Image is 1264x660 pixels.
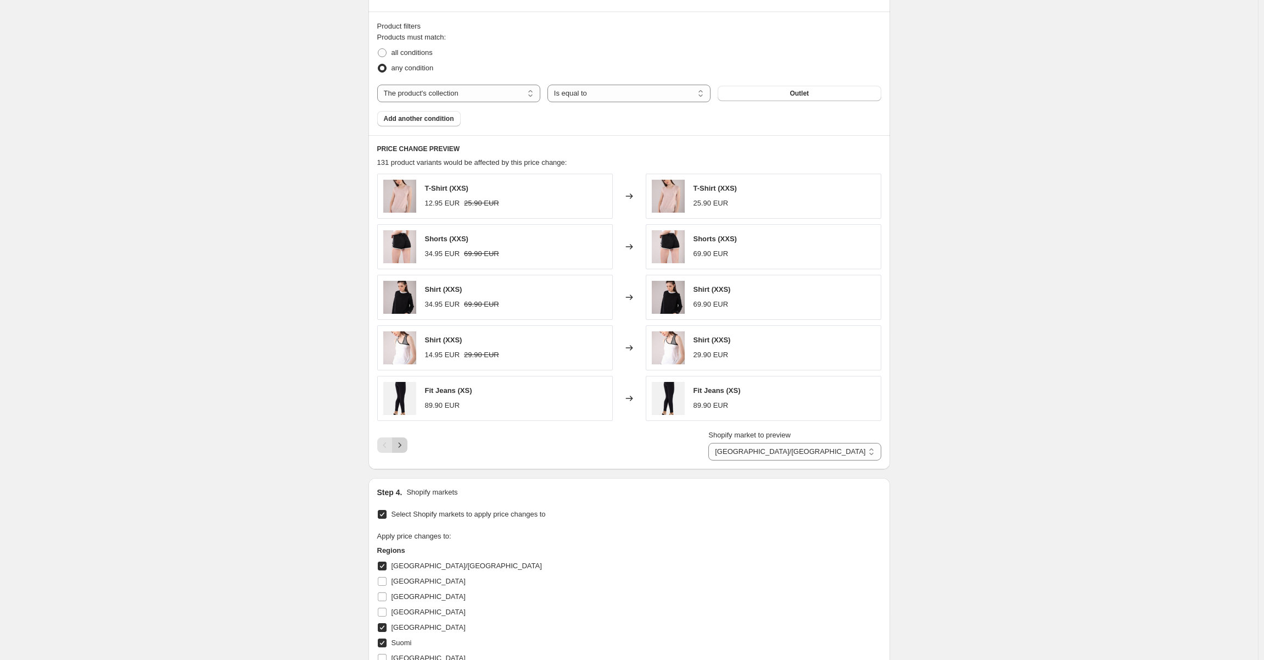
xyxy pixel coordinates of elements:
[425,235,468,243] span: Shorts (XXS)
[384,114,454,123] span: Add another condition
[464,198,499,209] strike: 25.90 EUR
[391,608,466,616] span: [GEOGRAPHIC_DATA]
[392,437,407,453] button: Next
[383,230,416,263] img: 1743_80x.jpg
[383,382,416,415] img: 20_80x.jpg
[693,336,731,344] span: Shirt (XXS)
[652,382,685,415] img: 20_80x.jpg
[693,235,737,243] span: Shorts (XXS)
[425,285,462,293] span: Shirt (XXS)
[406,487,457,498] p: Shopify markets
[391,64,434,72] span: any condition
[377,111,461,126] button: Add another condition
[693,350,729,360] div: 29.90 EUR
[377,33,446,41] span: Products must match:
[391,639,412,647] span: Suomi
[425,299,460,310] div: 34.95 EUR
[383,331,416,364] img: 1756_80x.jpg
[652,230,685,263] img: 1743_80x.jpg
[652,180,685,213] img: 1739_80x.jpg
[377,545,586,556] h3: Regions
[693,299,729,310] div: 69.90 EUR
[693,400,729,411] div: 89.90 EUR
[693,386,741,395] span: Fit Jeans (XS)
[391,562,542,570] span: [GEOGRAPHIC_DATA]/[GEOGRAPHIC_DATA]
[425,386,472,395] span: Fit Jeans (XS)
[391,577,466,585] span: [GEOGRAPHIC_DATA]
[391,623,466,631] span: [GEOGRAPHIC_DATA]
[377,21,881,32] div: Product filters
[425,198,460,209] div: 12.95 EUR
[383,281,416,314] img: 1748_80x.jpg
[693,198,729,209] div: 25.90 EUR
[391,510,546,518] span: Select Shopify markets to apply price changes to
[652,281,685,314] img: 1748_80x.jpg
[377,532,451,540] span: Apply price changes to:
[391,592,466,601] span: [GEOGRAPHIC_DATA]
[693,285,731,293] span: Shirt (XXS)
[718,86,881,101] button: Outlet
[377,145,881,153] h6: PRICE CHANGE PREVIEW
[464,248,499,259] strike: 69.90 EUR
[391,48,433,57] span: all conditions
[377,158,567,167] span: 131 product variants would be affected by this price change:
[464,299,499,310] strike: 69.90 EUR
[377,487,402,498] h2: Step 4.
[790,89,809,98] span: Outlet
[425,350,460,360] div: 14.95 EUR
[652,331,685,364] img: 1756_80x.jpg
[377,437,407,453] nav: Pagination
[425,400,460,411] div: 89.90 EUR
[425,184,468,192] span: T-Shirt (XXS)
[708,431,791,439] span: Shopify market to preview
[425,248,460,259] div: 34.95 EUR
[464,350,499,360] strike: 29.90 EUR
[693,184,737,192] span: T-Shirt (XXS)
[383,180,416,213] img: 1739_80x.jpg
[693,248,729,259] div: 69.90 EUR
[425,336,462,344] span: Shirt (XXS)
